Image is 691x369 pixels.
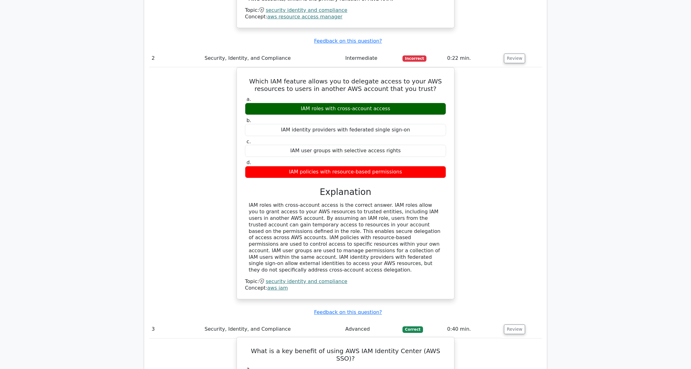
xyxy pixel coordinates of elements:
td: 0:22 min. [445,50,502,67]
div: Concept: [245,285,446,291]
h3: Explanation [249,187,442,197]
td: Security, Identity, and Compliance [202,50,343,67]
div: IAM policies with resource-based permissions [245,166,446,178]
div: IAM identity providers with federated single sign-on [245,124,446,136]
span: d. [247,159,251,165]
div: IAM user groups with selective access rights [245,145,446,157]
div: Topic: [245,278,446,285]
span: c. [247,139,251,144]
a: security identity and compliance [266,7,347,13]
h5: What is a key benefit of using AWS IAM Identity Center (AWS SSO)? [244,347,447,362]
td: 0:40 min. [445,320,502,338]
td: 2 [149,50,202,67]
a: aws iam [267,285,288,291]
a: aws resource access manager [267,14,343,20]
a: security identity and compliance [266,278,347,284]
button: Review [504,54,525,63]
td: Advanced [343,320,400,338]
button: Review [504,324,525,334]
div: IAM roles with cross-account access is the correct answer. IAM roles allow you to grant access to... [249,202,442,273]
td: 3 [149,320,202,338]
h5: Which IAM feature allows you to delegate access to your AWS resources to users in another AWS acc... [244,78,447,92]
span: a. [247,96,251,102]
span: Correct [402,326,423,333]
a: Feedback on this question? [314,38,382,44]
a: Feedback on this question? [314,309,382,315]
td: Security, Identity, and Compliance [202,320,343,338]
span: b. [247,117,251,123]
div: IAM roles with cross-account access [245,103,446,115]
span: Incorrect [402,55,426,62]
div: Concept: [245,14,446,20]
div: Topic: [245,7,446,14]
td: Intermediate [343,50,400,67]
